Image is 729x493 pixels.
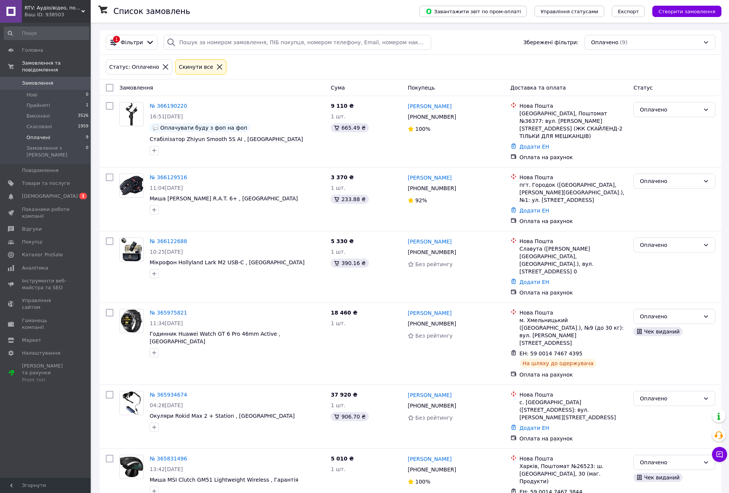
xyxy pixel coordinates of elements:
button: Створити замовлення [652,6,721,17]
a: Додати ЕН [520,279,549,285]
div: Оплачено [640,394,700,403]
button: Завантажити звіт по пром-оплаті [419,6,527,17]
span: 100% [415,479,430,485]
span: [PERSON_NAME] та рахунки [22,363,70,383]
div: Cкинути все [177,63,215,71]
span: 1 шт. [331,466,345,472]
div: Статус: Оплачено [108,63,161,71]
span: Замовлення [22,80,53,87]
img: Фото товару [120,457,143,477]
img: Фото товару [121,309,142,333]
div: Оплата на рахунок [520,217,628,225]
span: Управління сайтом [22,297,70,311]
a: № 366122688 [150,238,187,244]
span: 3 370 ₴ [331,174,354,180]
span: Доставка та оплата [511,85,566,91]
span: 5 330 ₴ [331,238,354,244]
div: [PHONE_NUMBER] [406,247,458,257]
a: [PERSON_NAME] [408,102,452,110]
span: 1 [86,102,88,109]
div: Нова Пошта [520,174,628,181]
div: Нова Пошта [520,391,628,398]
span: 1 шт. [331,113,345,119]
img: Фото товару [120,176,143,196]
a: Мікрофон Hollyland Lark M2 USB-C , [GEOGRAPHIC_DATA] [150,259,305,265]
div: Чек виданий [633,327,683,336]
span: Гаманець компанії [22,317,70,331]
span: 1 [79,193,87,199]
span: 1 шт. [331,402,345,408]
a: № 365975821 [150,310,187,316]
span: Аналітика [22,265,48,271]
span: Статус [633,85,653,91]
a: Фото товару [119,174,144,198]
span: 1 шт. [331,249,345,255]
span: 9 [86,134,88,141]
a: Фото товару [119,309,144,333]
button: Управління статусами [534,6,604,17]
span: Замовлення та повідомлення [22,60,91,73]
input: Пошук [4,26,89,40]
span: Відгуки [22,226,42,233]
img: Фото товару [125,102,138,126]
a: Створити замовлення [645,8,721,14]
a: Додати ЕН [520,144,549,150]
span: Створити замовлення [658,9,715,14]
img: :speech_balloon: [153,125,159,131]
a: Окуляри Rokid Max 2 + Station , [GEOGRAPHIC_DATA] [150,413,295,419]
div: Оплачено [640,177,700,185]
span: Замовлення [119,85,153,91]
span: Скасовані [26,123,52,130]
a: Миша MSI Clutch GM51 Lightweight Wireless , Гарантія [150,477,299,483]
div: Ваш ID: 938503 [25,11,91,18]
span: Налаштування [22,350,60,357]
a: № 365831496 [150,456,187,462]
div: Оплачено [640,458,700,467]
span: Виконані [26,113,50,119]
span: 18 460 ₴ [331,310,358,316]
div: Оплата на рахунок [520,371,628,378]
span: 11:04[DATE] [150,185,183,191]
span: Без рейтингу [415,415,453,421]
a: [PERSON_NAME] [408,455,452,463]
a: № 365934674 [150,392,187,398]
span: Збережені фільтри: [523,39,579,46]
span: 1959 [78,123,88,130]
span: 0 [86,91,88,98]
a: [PERSON_NAME] [408,391,452,399]
span: Головна [22,47,43,54]
span: Завантажити звіт по пром-оплаті [426,8,521,15]
div: Славута ([PERSON_NAME][GEOGRAPHIC_DATA], [GEOGRAPHIC_DATA].), вул. [STREET_ADDRESS] 0 [520,245,628,275]
div: [PHONE_NUMBER] [406,112,458,122]
span: Cума [331,85,345,91]
div: Оплачено [640,312,700,321]
span: 11:34[DATE] [150,320,183,326]
div: Prom топ [22,377,70,383]
button: Чат з покупцем [712,447,727,462]
div: 390.16 ₴ [331,259,368,268]
div: Харків, Поштомат №26523: ш. [GEOGRAPHIC_DATA], 30 (маг. Продукти) [520,462,628,485]
a: Додати ЕН [520,208,549,214]
span: 3526 [78,113,88,119]
a: [PERSON_NAME] [408,309,452,317]
div: Оплата на рахунок [520,289,628,296]
div: Оплата на рахунок [520,435,628,442]
span: Годинник Huawei Watch GT 6 Pro 46mm Active , [GEOGRAPHIC_DATA] [150,331,280,344]
a: Фото товару [119,391,144,415]
a: Миша [PERSON_NAME] R.A.T. 6+ , [GEOGRAPHIC_DATA] [150,195,298,202]
span: 16:51[DATE] [150,113,183,119]
a: Стабілізатор Zhiyun Smooth 5S AI , [GEOGRAPHIC_DATA] [150,136,303,142]
span: Фільтри [121,39,143,46]
span: 13:42[DATE] [150,466,183,472]
div: Нова Пошта [520,309,628,316]
a: Додати ЕН [520,425,549,431]
span: 0 [86,145,88,158]
span: 5 010 ₴ [331,456,354,462]
a: № 366129516 [150,174,187,180]
div: 233.88 ₴ [331,195,368,204]
h1: Список замовлень [113,7,190,16]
